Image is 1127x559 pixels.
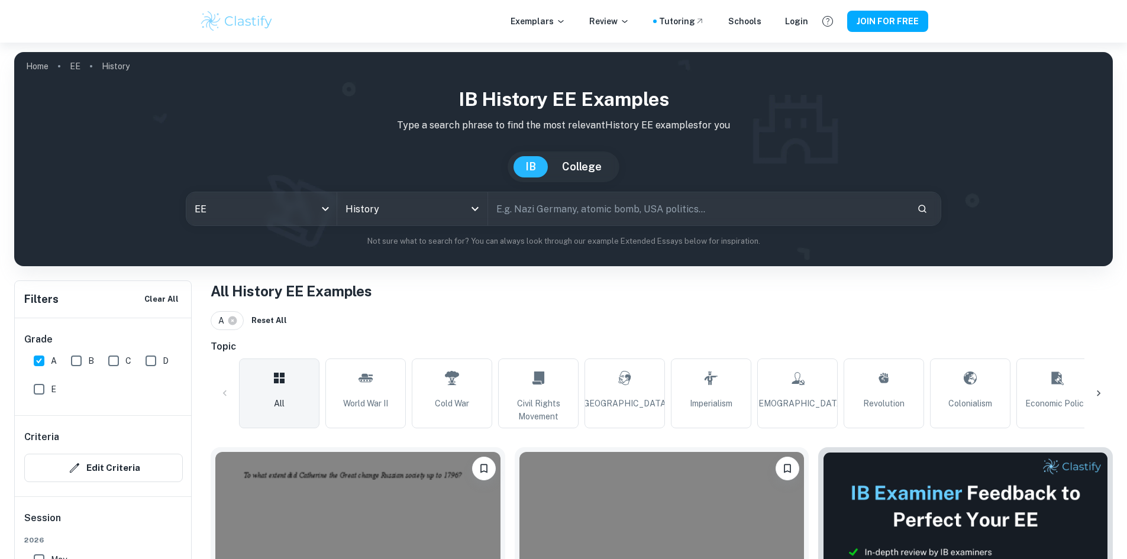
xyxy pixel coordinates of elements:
[211,311,244,330] div: A
[125,354,131,367] span: C
[511,15,566,28] p: Exemplars
[186,192,337,225] div: EE
[467,201,483,217] button: Open
[589,15,629,28] p: Review
[88,354,94,367] span: B
[728,15,761,28] a: Schools
[503,397,573,423] span: Civil Rights Movement
[488,192,908,225] input: E.g. Nazi Germany, atomic bomb, USA politics...
[659,15,705,28] a: Tutoring
[750,397,845,410] span: [DEMOGRAPHIC_DATA]
[343,397,388,410] span: World War II
[102,60,130,73] p: History
[211,280,1113,302] h1: All History EE Examples
[218,314,230,327] span: A
[24,291,59,308] h6: Filters
[24,118,1103,133] p: Type a search phrase to find the most relevant History EE examples for you
[581,397,669,410] span: [GEOGRAPHIC_DATA]
[514,156,548,177] button: IB
[24,430,59,444] h6: Criteria
[24,454,183,482] button: Edit Criteria
[248,312,290,329] button: Reset All
[24,235,1103,247] p: Not sure what to search for? You can always look through our example Extended Essays below for in...
[1025,397,1088,410] span: Economic Policy
[776,457,799,480] button: Please log in to bookmark exemplars
[70,58,80,75] a: EE
[51,383,56,396] span: E
[785,15,808,28] a: Login
[472,457,496,480] button: Please log in to bookmark exemplars
[141,290,182,308] button: Clear All
[51,354,57,367] span: A
[199,9,275,33] img: Clastify logo
[690,397,732,410] span: Imperialism
[24,332,183,347] h6: Grade
[948,397,992,410] span: Colonialism
[550,156,613,177] button: College
[163,354,169,367] span: D
[14,52,1113,266] img: profile cover
[211,340,1113,354] h6: Topic
[863,397,905,410] span: Revolution
[847,11,928,32] button: JOIN FOR FREE
[24,85,1103,114] h1: IB History EE examples
[24,535,183,545] span: 2026
[912,199,932,219] button: Search
[274,397,285,410] span: All
[818,11,838,31] button: Help and Feedback
[435,397,469,410] span: Cold War
[26,58,49,75] a: Home
[24,511,183,535] h6: Session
